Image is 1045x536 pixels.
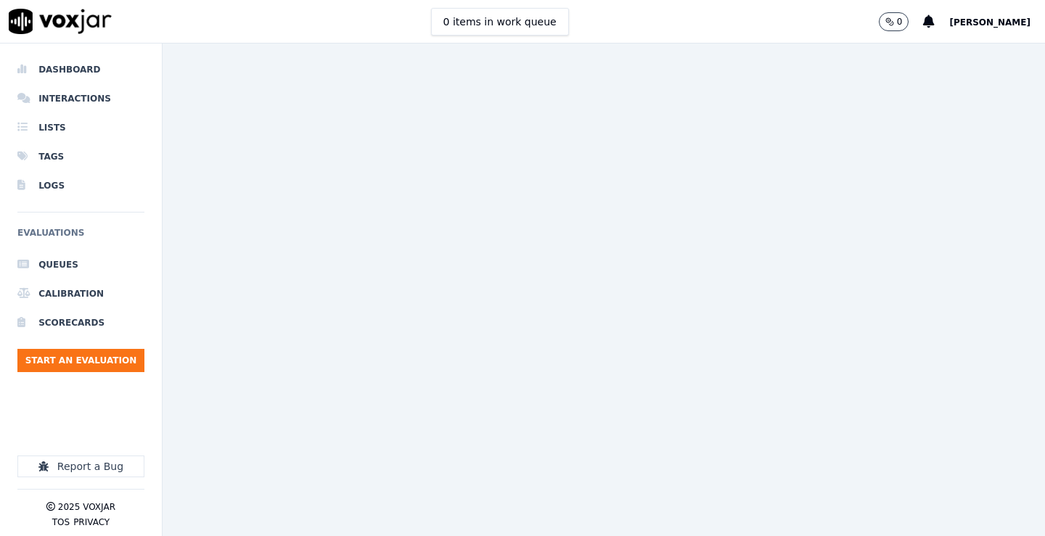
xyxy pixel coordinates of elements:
a: Interactions [17,84,144,113]
a: Scorecards [17,308,144,337]
a: Tags [17,142,144,171]
p: 0 [897,16,903,28]
h6: Evaluations [17,224,144,250]
a: Dashboard [17,55,144,84]
span: [PERSON_NAME] [949,17,1030,28]
button: 0 items in work queue [431,8,569,36]
button: Privacy [73,516,110,528]
button: [PERSON_NAME] [949,13,1045,30]
button: TOS [52,516,70,528]
button: 0 [879,12,909,31]
img: voxjar logo [9,9,112,34]
a: Logs [17,171,144,200]
a: Lists [17,113,144,142]
a: Queues [17,250,144,279]
a: Calibration [17,279,144,308]
button: Report a Bug [17,455,144,477]
button: Start an Evaluation [17,349,144,372]
p: 2025 Voxjar [58,501,115,513]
